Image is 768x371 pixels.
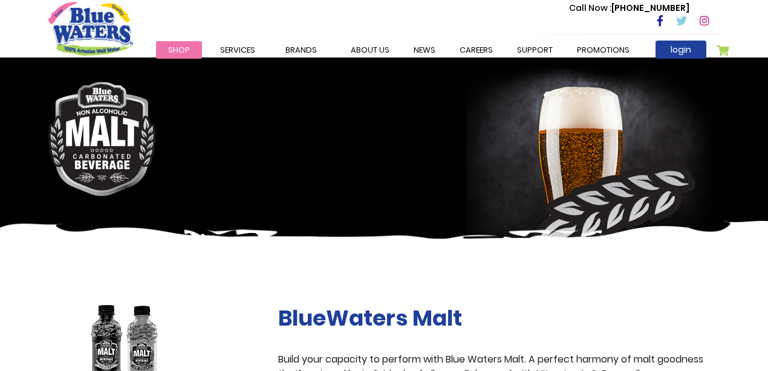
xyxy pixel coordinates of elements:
[220,44,255,56] span: Services
[339,41,402,59] a: about us
[565,41,642,59] a: Promotions
[656,41,706,59] a: login
[285,44,317,56] span: Brands
[569,2,611,14] span: Call Now :
[569,2,689,15] p: [PHONE_NUMBER]
[466,64,729,273] img: malt-banner-right.png
[48,82,156,196] img: malt-logo.png
[402,41,447,59] a: News
[447,41,505,59] a: careers
[48,2,133,55] a: store logo
[168,44,190,56] span: Shop
[505,41,565,59] a: support
[278,305,720,331] h2: BlueWaters Malt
